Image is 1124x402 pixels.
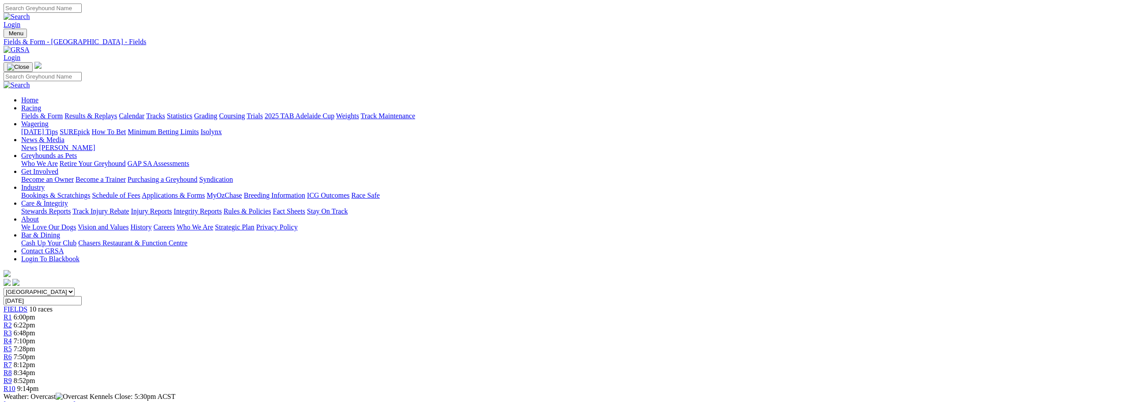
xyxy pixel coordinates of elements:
a: Stewards Reports [21,207,71,215]
span: Kennels Close: 5:30pm ACST [90,393,175,400]
a: We Love Our Dogs [21,223,76,231]
a: R7 [4,361,12,368]
a: Track Maintenance [361,112,415,120]
span: R9 [4,377,12,384]
a: 2025 TAB Adelaide Cup [265,112,334,120]
a: News & Media [21,136,64,143]
a: Statistics [167,112,193,120]
input: Select date [4,296,82,305]
span: 6:00pm [14,313,35,321]
a: Chasers Restaurant & Function Centre [78,239,187,247]
a: Injury Reports [131,207,172,215]
span: Menu [9,30,23,37]
img: twitter.svg [12,279,19,286]
div: News & Media [21,144,1120,152]
a: Fact Sheets [273,207,305,215]
a: Calendar [119,112,144,120]
span: 6:48pm [14,329,35,337]
a: Become an Owner [21,176,74,183]
a: R1 [4,313,12,321]
a: Weights [336,112,359,120]
span: Weather: Overcast [4,393,90,400]
a: R5 [4,345,12,353]
input: Search [4,72,82,81]
a: History [130,223,151,231]
a: SUREpick [60,128,90,135]
a: Breeding Information [244,192,305,199]
input: Search [4,4,82,13]
a: [PERSON_NAME] [39,144,95,151]
a: Schedule of Fees [92,192,140,199]
a: Cash Up Your Club [21,239,76,247]
a: Racing [21,104,41,112]
a: R8 [4,369,12,376]
a: Login [4,54,20,61]
div: Racing [21,112,1120,120]
a: Minimum Betting Limits [128,128,199,135]
img: Search [4,13,30,21]
a: Results & Replays [64,112,117,120]
span: 9:14pm [17,385,39,392]
span: 7:50pm [14,353,35,361]
a: How To Bet [92,128,126,135]
div: Wagering [21,128,1120,136]
span: 7:10pm [14,337,35,345]
img: facebook.svg [4,279,11,286]
a: GAP SA Assessments [128,160,189,167]
a: Login [4,21,20,28]
span: 7:28pm [14,345,35,353]
a: Login To Blackbook [21,255,79,263]
span: 8:12pm [14,361,35,368]
div: Industry [21,192,1120,199]
div: Greyhounds as Pets [21,160,1120,168]
a: Vision and Values [78,223,129,231]
a: Become a Trainer [76,176,126,183]
div: Care & Integrity [21,207,1120,215]
a: R3 [4,329,12,337]
a: Fields & Form - [GEOGRAPHIC_DATA] - Fields [4,38,1120,46]
button: Toggle navigation [4,29,27,38]
a: Bookings & Scratchings [21,192,90,199]
a: Privacy Policy [256,223,298,231]
a: Rules & Policies [223,207,271,215]
img: Overcast [56,393,88,401]
a: [DATE] Tips [21,128,58,135]
div: Get Involved [21,176,1120,184]
a: News [21,144,37,151]
a: Grading [194,112,217,120]
a: Greyhounds as Pets [21,152,77,159]
img: GRSA [4,46,30,54]
a: Contact GRSA [21,247,64,255]
a: Industry [21,184,45,191]
a: Stay On Track [307,207,348,215]
a: ICG Outcomes [307,192,349,199]
a: Integrity Reports [174,207,222,215]
a: Wagering [21,120,49,128]
a: Who We Are [177,223,213,231]
a: Get Involved [21,168,58,175]
img: Search [4,81,30,89]
a: Coursing [219,112,245,120]
div: About [21,223,1120,231]
a: MyOzChase [207,192,242,199]
button: Toggle navigation [4,62,33,72]
span: 10 races [29,305,53,313]
a: Tracks [146,112,165,120]
a: FIELDS [4,305,27,313]
span: R2 [4,321,12,329]
a: R10 [4,385,15,392]
a: Care & Integrity [21,199,68,207]
a: Track Injury Rebate [72,207,129,215]
a: Purchasing a Greyhound [128,176,197,183]
a: Home [21,96,38,104]
span: 8:34pm [14,369,35,376]
img: logo-grsa-white.png [4,270,11,277]
a: Careers [153,223,175,231]
img: Close [7,64,29,71]
a: R6 [4,353,12,361]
